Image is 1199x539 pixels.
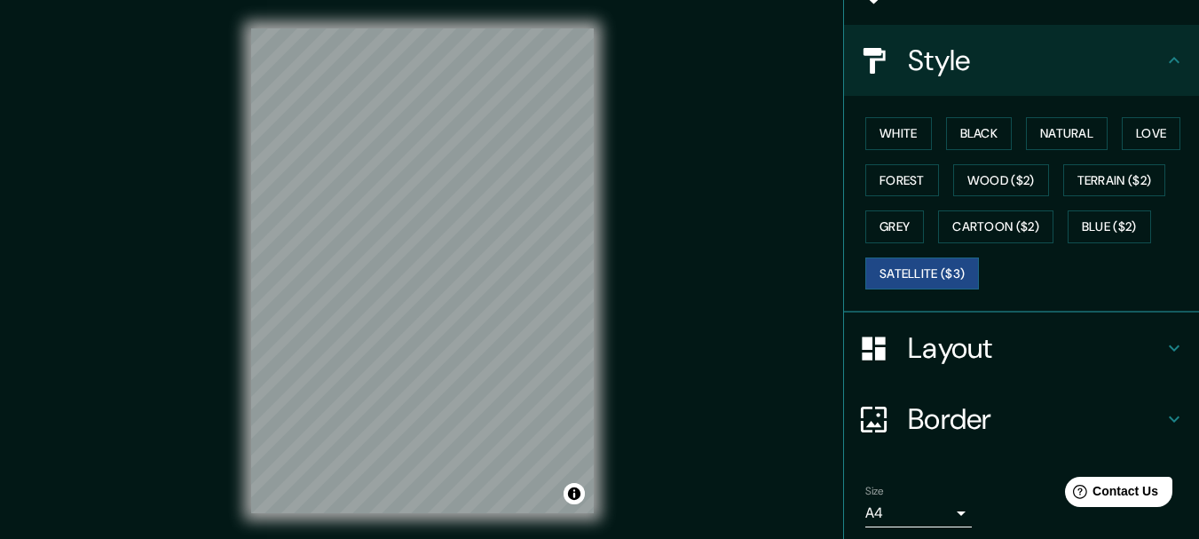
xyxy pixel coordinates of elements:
label: Size [865,484,884,499]
h4: Style [908,43,1164,78]
div: A4 [865,499,972,527]
div: Style [844,25,1199,96]
h4: Border [908,401,1164,437]
button: Natural [1026,117,1108,150]
button: Blue ($2) [1068,210,1151,243]
button: Cartoon ($2) [938,210,1053,243]
button: Forest [865,164,939,197]
iframe: Help widget launcher [1041,470,1179,519]
div: Layout [844,313,1199,384]
h4: Layout [908,330,1164,366]
button: Terrain ($2) [1063,164,1166,197]
button: Black [946,117,1013,150]
button: Grey [865,210,924,243]
button: Wood ($2) [953,164,1049,197]
button: Satellite ($3) [865,258,979,290]
canvas: Map [251,28,594,513]
button: White [865,117,932,150]
button: Love [1122,117,1180,150]
div: Border [844,384,1199,455]
button: Toggle attribution [564,483,585,504]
